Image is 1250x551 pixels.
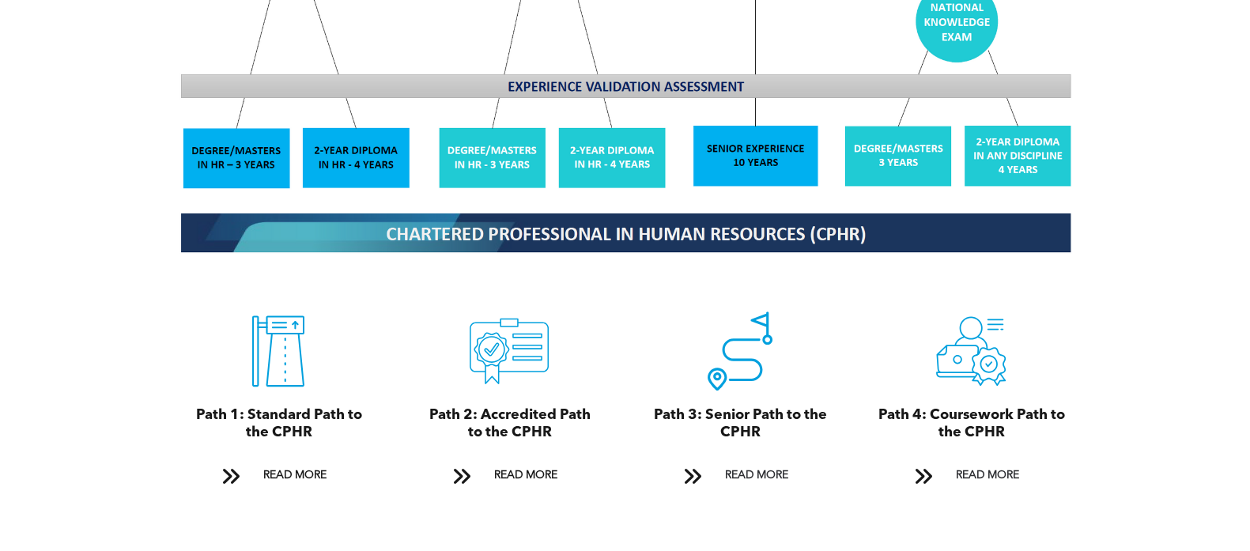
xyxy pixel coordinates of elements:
[672,461,808,490] a: READ MORE
[903,461,1039,490] a: READ MORE
[210,461,346,490] a: READ MORE
[950,461,1024,490] span: READ MORE
[719,461,793,490] span: READ MORE
[429,408,590,440] span: Path 2: Accredited Path to the CPHR
[441,461,577,490] a: READ MORE
[488,461,562,490] span: READ MORE
[257,461,331,490] span: READ MORE
[878,408,1064,440] span: Path 4: Coursework Path to the CPHR
[654,408,827,440] span: Path 3: Senior Path to the CPHR
[195,408,361,440] span: Path 1: Standard Path to the CPHR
